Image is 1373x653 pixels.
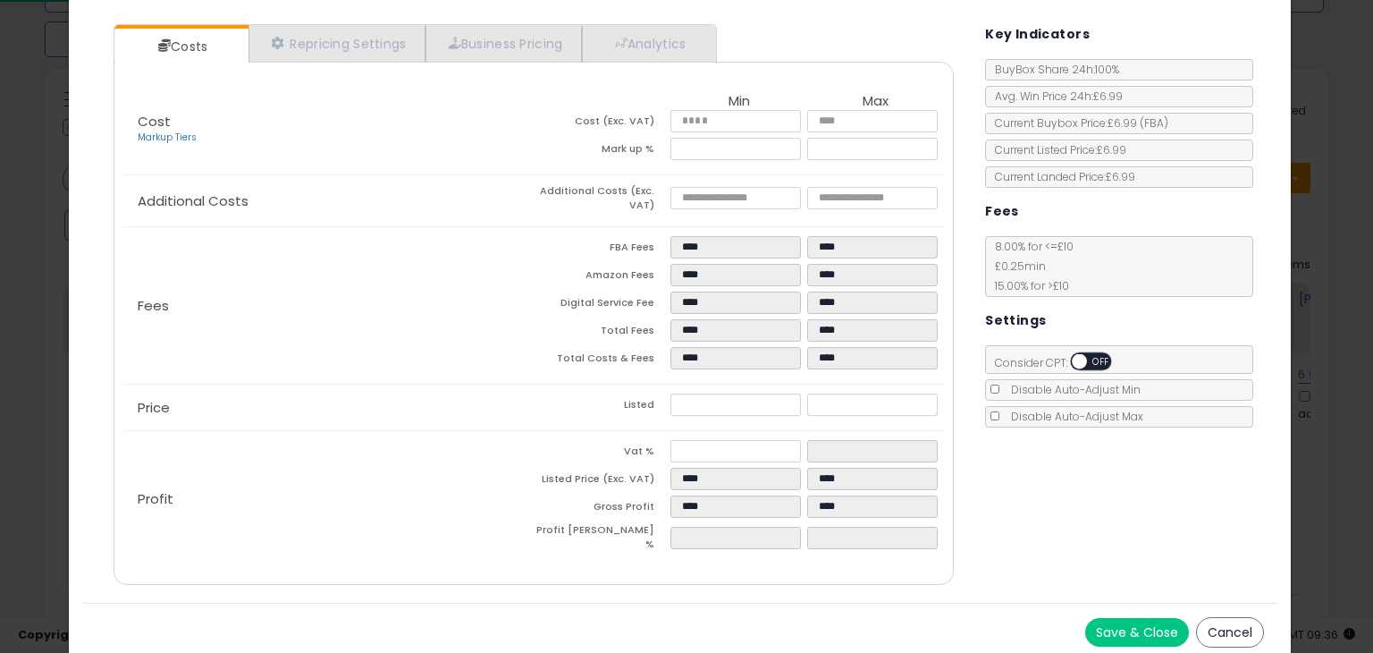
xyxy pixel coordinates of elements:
td: Digital Service Fee [534,292,670,319]
span: ( FBA ) [1140,115,1168,131]
span: Disable Auto-Adjust Max [1002,409,1143,424]
td: Profit [PERSON_NAME] % [534,523,670,556]
span: Disable Auto-Adjust Min [1002,382,1141,397]
td: Vat % [534,440,670,468]
p: Cost [123,114,534,145]
a: Costs [114,29,247,64]
h5: Fees [985,200,1019,223]
a: Markup Tiers [138,131,197,144]
span: £0.25 min [986,259,1046,274]
span: Consider CPT: [986,355,1135,370]
p: Price [123,401,534,415]
th: Max [807,94,944,110]
span: Avg. Win Price 24h: £6.99 [986,89,1123,104]
p: Profit [123,492,534,506]
span: 8.00 % for <= £10 [986,239,1074,293]
a: Business Pricing [425,25,582,62]
span: Current Buybox Price: [986,115,1168,131]
h5: Key Indicators [985,23,1090,46]
span: 15.00 % for > £10 [986,278,1069,293]
td: FBA Fees [534,236,670,264]
h5: Settings [985,310,1046,332]
td: Listed Price (Exc. VAT) [534,468,670,496]
a: Analytics [582,25,714,62]
td: Total Fees [534,319,670,347]
td: Amazon Fees [534,264,670,292]
td: Cost (Exc. VAT) [534,110,670,138]
td: Total Costs & Fees [534,347,670,375]
span: OFF [1087,354,1116,369]
td: Gross Profit [534,496,670,523]
span: BuyBox Share 24h: 100% [986,62,1119,77]
span: Current Listed Price: £6.99 [986,142,1126,157]
span: Current Landed Price: £6.99 [986,169,1135,184]
td: Listed [534,394,670,421]
a: Repricing Settings [248,25,425,62]
td: Additional Costs (Exc. VAT) [534,184,670,217]
th: Min [670,94,807,110]
button: Save & Close [1085,618,1189,647]
p: Fees [123,299,534,313]
p: Additional Costs [123,194,534,208]
button: Cancel [1196,617,1264,648]
td: Mark up % [534,138,670,165]
span: £6.99 [1108,115,1168,131]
